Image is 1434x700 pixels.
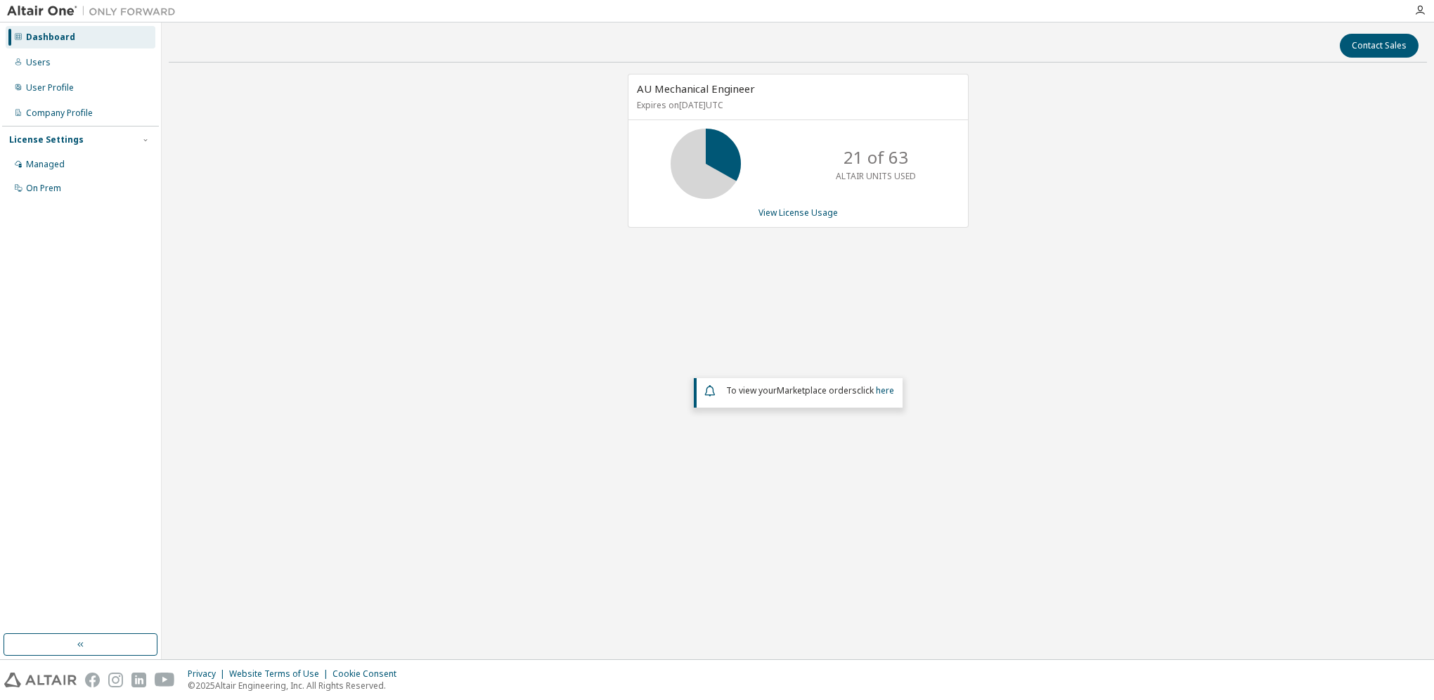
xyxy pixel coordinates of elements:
[836,170,916,182] p: ALTAIR UNITS USED
[7,4,183,18] img: Altair One
[637,99,956,111] p: Expires on [DATE] UTC
[4,673,77,687] img: altair_logo.svg
[637,82,755,96] span: AU Mechanical Engineer
[26,108,93,119] div: Company Profile
[26,159,65,170] div: Managed
[131,673,146,687] img: linkedin.svg
[108,673,123,687] img: instagram.svg
[9,134,84,145] div: License Settings
[26,82,74,93] div: User Profile
[26,183,61,194] div: On Prem
[876,384,894,396] a: here
[85,673,100,687] img: facebook.svg
[1340,34,1419,58] button: Contact Sales
[758,207,838,219] a: View License Usage
[26,32,75,43] div: Dashboard
[844,145,908,169] p: 21 of 63
[26,57,51,68] div: Users
[726,384,894,396] span: To view your click
[188,680,405,692] p: © 2025 Altair Engineering, Inc. All Rights Reserved.
[155,673,175,687] img: youtube.svg
[188,668,229,680] div: Privacy
[332,668,405,680] div: Cookie Consent
[229,668,332,680] div: Website Terms of Use
[777,384,857,396] em: Marketplace orders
